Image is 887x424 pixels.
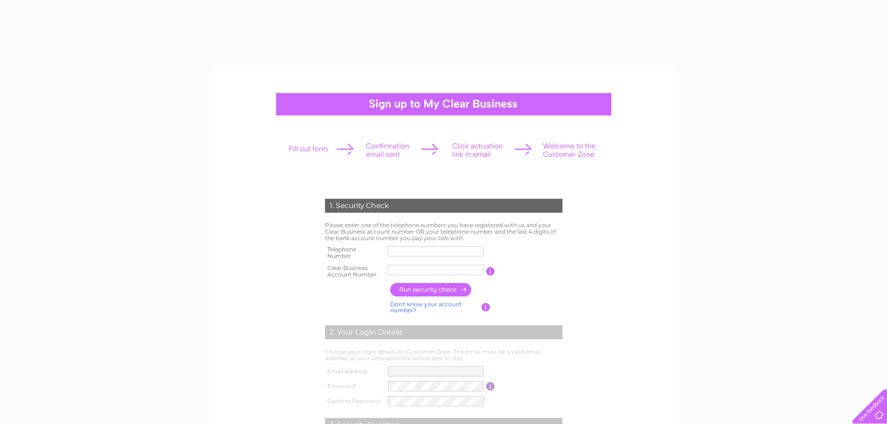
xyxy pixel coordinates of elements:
th: Clear Business Account Number [323,262,386,281]
input: Information [486,267,495,276]
input: Information [486,382,495,390]
th: Email Address [323,364,386,379]
th: Confirm Password [323,394,386,409]
div: 2. Your Login Details [325,325,562,339]
input: Information [481,303,490,311]
div: 1. Security Check [325,199,562,213]
th: Password [323,379,386,394]
td: Please enter one of the telephone numbers you have registered with us and your Clear Business acc... [323,220,565,243]
td: Choose your login details for Customer Zone. The email must be a valid email address, as your act... [323,346,565,364]
a: Don't know your account number? [390,301,462,314]
th: Telephone Number [323,243,386,262]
